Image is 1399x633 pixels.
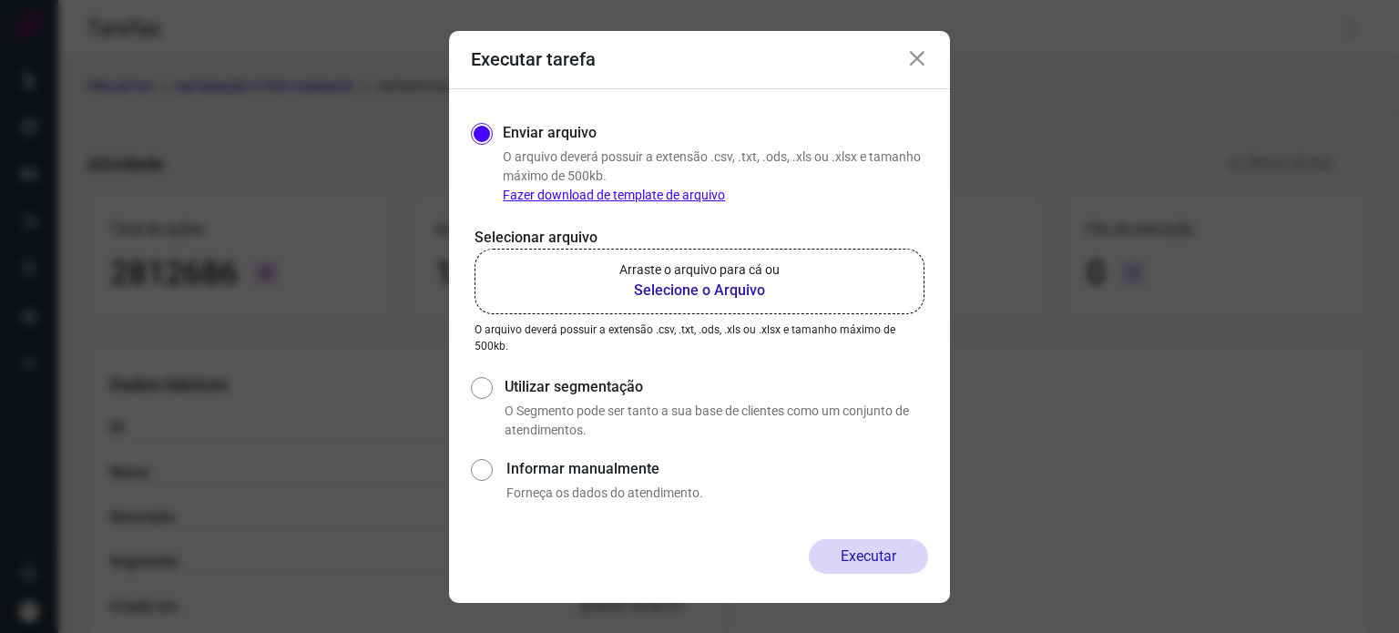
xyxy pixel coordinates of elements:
[619,280,780,301] b: Selecione o Arquivo
[506,484,928,503] p: Forneça os dados do atendimento.
[506,458,928,480] label: Informar manualmente
[475,227,924,249] p: Selecionar arquivo
[503,122,597,144] label: Enviar arquivo
[809,539,928,574] button: Executar
[503,188,725,202] a: Fazer download de template de arquivo
[505,376,928,398] label: Utilizar segmentação
[475,322,924,354] p: O arquivo deverá possuir a extensão .csv, .txt, .ods, .xls ou .xlsx e tamanho máximo de 500kb.
[619,260,780,280] p: Arraste o arquivo para cá ou
[471,48,596,70] h3: Executar tarefa
[503,148,928,205] p: O arquivo deverá possuir a extensão .csv, .txt, .ods, .xls ou .xlsx e tamanho máximo de 500kb.
[505,402,928,440] p: O Segmento pode ser tanto a sua base de clientes como um conjunto de atendimentos.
